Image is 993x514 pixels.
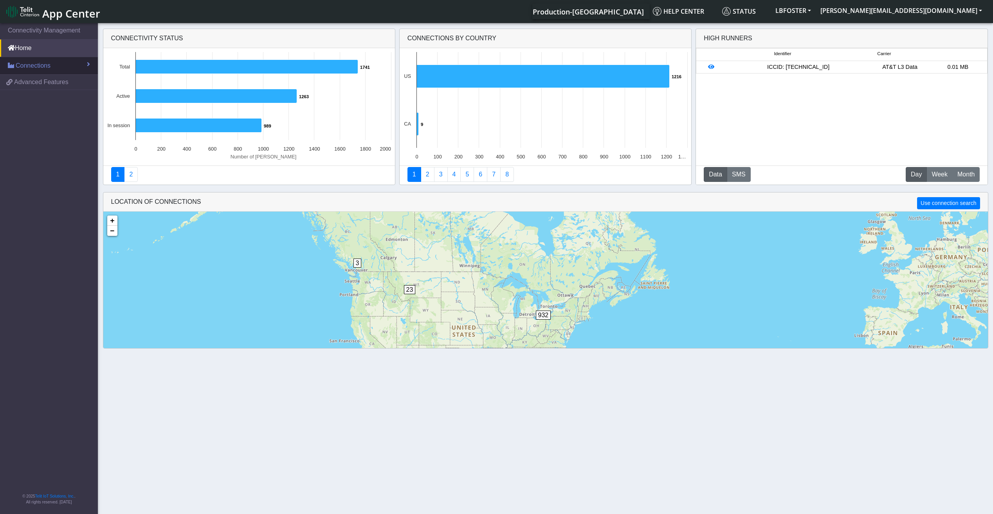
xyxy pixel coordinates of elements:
button: Data [704,167,727,182]
text: 700 [558,154,566,160]
span: Production-[GEOGRAPHIC_DATA] [533,7,644,16]
a: 14 Days Trend [474,167,487,182]
span: App Center [42,6,100,21]
a: Telit IoT Solutions, Inc. [35,494,74,498]
text: 1100 [640,154,651,160]
text: 800 [579,154,587,160]
text: CA [404,121,411,127]
a: Status [719,4,771,19]
span: Connections [16,61,50,70]
text: 1216 [672,74,681,79]
text: 1200 [661,154,672,160]
button: Use connection search [917,197,980,209]
text: 100 [433,154,442,160]
img: knowledge.svg [653,7,661,16]
text: Number of [PERSON_NAME] [230,154,296,160]
span: 23 [404,285,416,294]
text: 1263 [299,94,309,99]
text: 500 [517,154,525,160]
text: 800 [234,146,242,152]
text: 1200 [283,146,294,152]
text: 400 [182,146,191,152]
button: Week [926,167,953,182]
text: 989 [264,124,271,128]
a: Your current platform instance [532,4,643,19]
a: Deployment status [124,167,138,182]
text: 600 [537,154,546,160]
text: 1… [678,154,686,160]
text: 1741 [360,65,370,70]
text: 300 [475,154,483,160]
text: 1000 [619,154,630,160]
a: Connectivity status [111,167,125,182]
div: 0.01 MB [929,63,987,72]
button: LBFOSTER [771,4,816,18]
text: 9 [421,122,423,127]
text: 1800 [360,146,371,152]
span: Help center [653,7,704,16]
nav: Summary paging [111,167,387,182]
text: 900 [600,154,608,160]
span: Month [957,170,975,179]
text: 0 [415,154,418,160]
text: 1600 [334,146,345,152]
div: Connectivity status [103,29,395,48]
text: 400 [496,154,504,160]
a: App Center [6,3,99,20]
span: Week [932,170,948,179]
div: LOCATION OF CONNECTIONS [103,192,988,212]
span: Carrier [877,50,891,57]
text: 600 [208,146,216,152]
nav: Summary paging [407,167,683,182]
button: Month [952,167,980,182]
img: logo-telit-cinterion-gw-new.png [6,5,39,18]
text: 200 [157,146,165,152]
span: Advanced Features [14,77,68,87]
text: 2000 [380,146,391,152]
a: Zoom in [107,216,117,226]
text: 1000 [258,146,269,152]
text: 0 [134,146,137,152]
text: 200 [454,154,462,160]
button: [PERSON_NAME][EMAIL_ADDRESS][DOMAIN_NAME] [816,4,987,18]
a: Connections By Carrier [447,167,461,182]
a: Carrier [421,167,434,182]
a: Usage per Country [434,167,448,182]
span: 932 [536,311,551,320]
text: Active [116,93,130,99]
img: status.svg [722,7,731,16]
a: Zoom out [107,226,117,236]
button: SMS [727,167,751,182]
div: AT&T L3 Data [871,63,929,72]
span: Day [911,170,922,179]
text: US [404,73,411,79]
a: Zero Session [487,167,501,182]
div: ICCID: [TECHNICAL_ID] [726,63,871,72]
a: Connections By Country [407,167,421,182]
div: High Runners [704,34,752,43]
span: Identifier [774,50,791,57]
button: Day [906,167,927,182]
a: Help center [650,4,719,19]
a: Not Connected for 30 days [500,167,514,182]
span: Status [722,7,756,16]
text: In session [107,122,130,128]
span: 3 [353,259,362,268]
text: Total [119,64,130,70]
a: Usage by Carrier [460,167,474,182]
text: 1400 [309,146,320,152]
div: Connections By Country [400,29,691,48]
